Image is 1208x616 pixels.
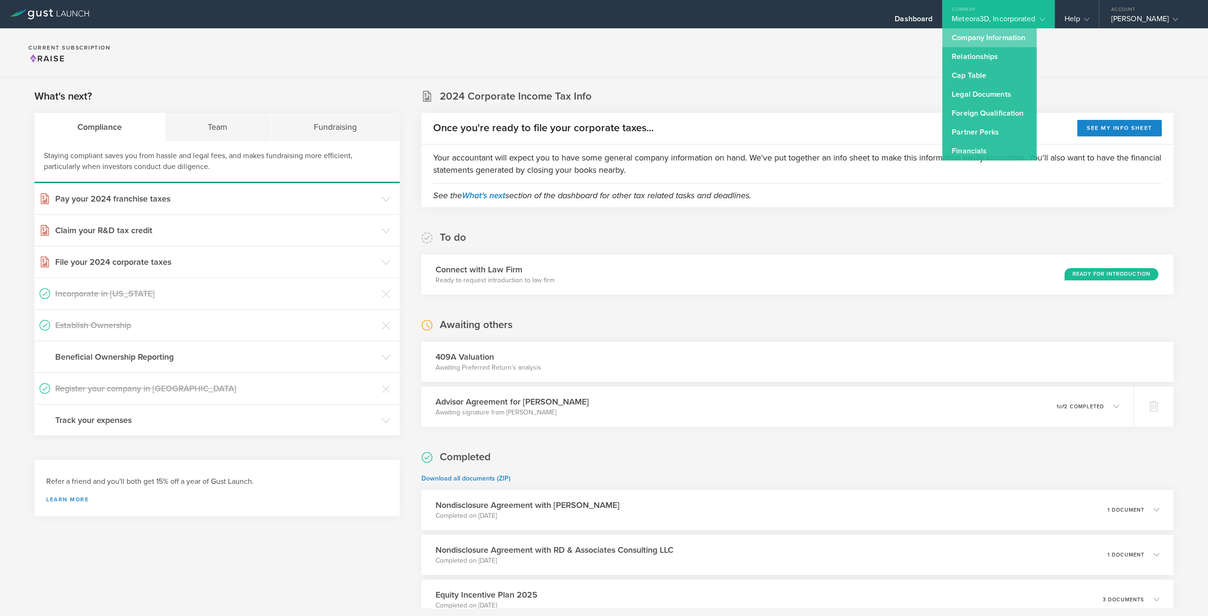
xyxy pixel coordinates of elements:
[433,190,751,201] em: See the section of the dashboard for other tax related tasks and deadlines.
[165,113,271,141] div: Team
[436,589,537,601] h3: Equity Incentive Plan 2025
[436,511,620,521] p: Completed on [DATE]
[440,318,512,332] h2: Awaiting others
[462,190,505,201] a: What's next
[46,476,388,487] h3: Refer a friend and you'll both get 15% off a year of Gust Launch.
[55,382,377,395] h3: Register your company in [GEOGRAPHIC_DATA]
[436,408,589,417] p: Awaiting signature from [PERSON_NAME]
[436,499,620,511] h3: Nondisclosure Agreement with [PERSON_NAME]
[436,363,541,372] p: Awaiting Preferred Return’s analysis
[1057,404,1104,409] p: 1 2 completed
[1065,268,1158,280] div: Ready for Introduction
[1107,507,1144,513] p: 1 document
[1107,552,1144,557] p: 1 document
[421,254,1174,295] div: Connect with Law FirmReady to request introduction to law firmReady for Introduction
[436,601,537,610] p: Completed on [DATE]
[433,121,654,135] h2: Once you're ready to file your corporate taxes...
[28,53,65,64] span: Raise
[436,276,554,285] p: Ready to request introduction to law firm
[28,45,110,51] h2: Current Subscription
[34,113,165,141] div: Compliance
[895,14,932,28] div: Dashboard
[55,351,377,363] h3: Beneficial Ownership Reporting
[55,256,377,268] h3: File your 2024 corporate taxes
[1059,404,1064,410] em: of
[55,224,377,236] h3: Claim your R&D tax credit
[46,497,388,502] a: Learn more
[1065,14,1090,28] div: Help
[436,396,589,408] h3: Advisor Agreement for [PERSON_NAME]
[55,319,377,331] h3: Establish Ownership
[55,287,377,300] h3: Incorporate in [US_STATE]
[436,351,541,363] h3: 409A Valuation
[55,414,377,426] h3: Track your expenses
[55,193,377,205] h3: Pay your 2024 franchise taxes
[433,152,1162,176] p: Your accountant will expect you to have some general company information on hand. We've put toget...
[1111,14,1191,28] div: [PERSON_NAME]
[34,90,92,103] h2: What's next?
[1103,597,1144,602] p: 3 documents
[34,141,400,183] div: Staying compliant saves you from hassle and legal fees, and makes fundraising more efficient, par...
[1077,120,1162,136] button: See my info sheet
[421,474,511,482] a: Download all documents (ZIP)
[436,263,554,276] h3: Connect with Law Firm
[271,113,400,141] div: Fundraising
[952,14,1045,28] div: Meteora3D, Incorporated
[440,450,491,464] h2: Completed
[440,231,466,245] h2: To do
[436,556,673,565] p: Completed on [DATE]
[440,90,592,103] h2: 2024 Corporate Income Tax Info
[436,544,673,556] h3: Nondisclosure Agreement with RD & Associates Consulting LLC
